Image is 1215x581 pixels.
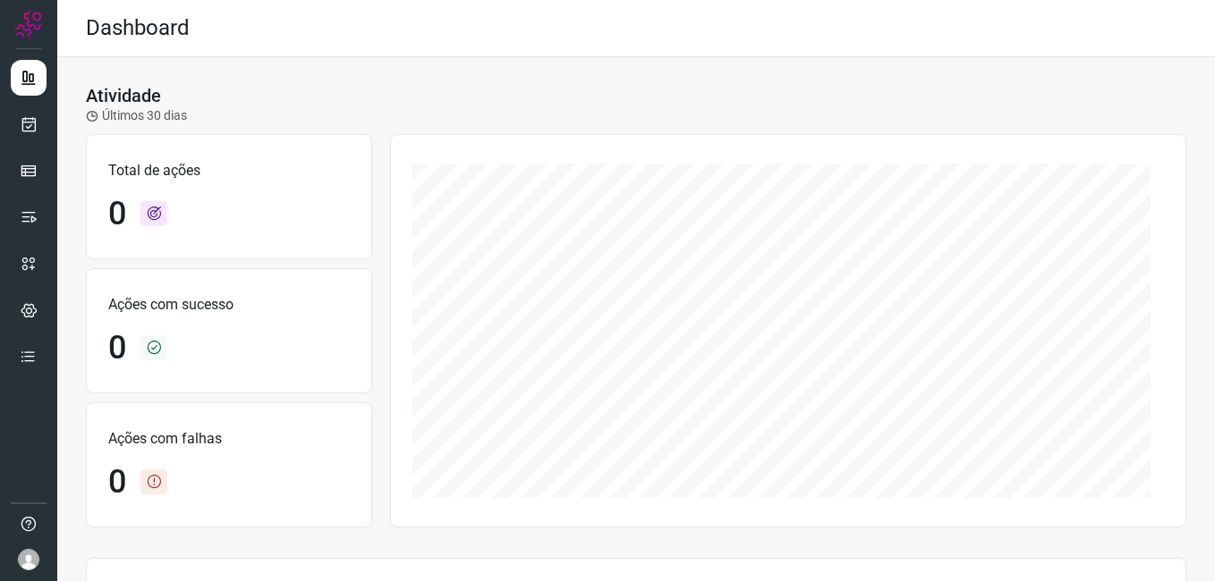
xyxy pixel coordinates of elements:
p: Últimos 30 dias [86,106,187,125]
p: Total de ações [108,160,350,181]
img: Logo [15,11,42,38]
h3: Atividade [86,85,161,106]
h1: 0 [108,195,126,233]
p: Ações com sucesso [108,294,350,316]
h1: 0 [108,329,126,367]
img: avatar-user-boy.jpg [18,549,39,570]
p: Ações com falhas [108,428,350,450]
h1: 0 [108,463,126,501]
h2: Dashboard [86,15,190,41]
